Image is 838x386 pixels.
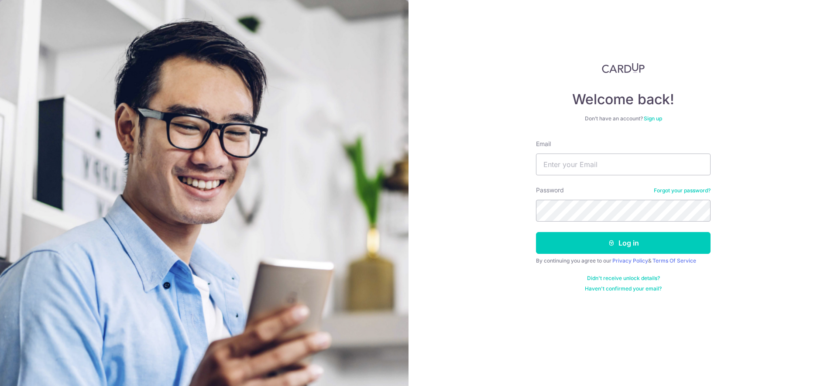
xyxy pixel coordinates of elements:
[536,257,711,264] div: By continuing you agree to our &
[587,275,660,282] a: Didn't receive unlock details?
[654,187,711,194] a: Forgot your password?
[536,140,551,148] label: Email
[585,285,662,292] a: Haven't confirmed your email?
[536,91,711,108] h4: Welcome back!
[536,115,711,122] div: Don’t have an account?
[602,63,645,73] img: CardUp Logo
[653,257,696,264] a: Terms Of Service
[644,115,662,122] a: Sign up
[536,154,711,175] input: Enter your Email
[536,232,711,254] button: Log in
[612,257,648,264] a: Privacy Policy
[536,186,564,195] label: Password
